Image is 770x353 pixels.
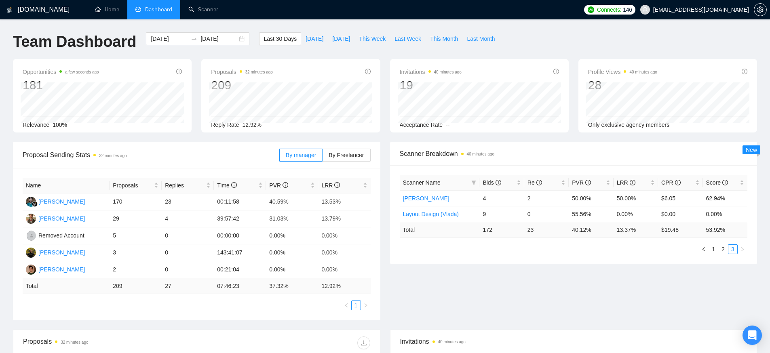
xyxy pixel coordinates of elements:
td: 9 [479,206,524,222]
img: RA [27,231,37,241]
span: dashboard [135,6,141,12]
span: [DATE] [332,34,350,43]
td: 4 [162,210,214,227]
td: 13.37 % [614,222,658,237]
span: swap-right [191,36,197,42]
span: to [191,36,197,42]
div: Open Intercom Messenger [743,326,762,345]
a: searchScanner [188,6,218,13]
a: Layout Design (Vlada) [403,211,459,217]
li: Previous Page [342,300,351,310]
td: 40.12 % [569,222,613,237]
div: Proposals [23,336,196,349]
span: filter [471,180,476,185]
a: setting [754,6,767,13]
time: 40 minutes ago [467,152,494,156]
span: Score [706,179,728,186]
span: Proposals [113,181,152,190]
td: $0.00 [658,206,702,222]
span: info-circle [176,69,182,74]
td: 0.00% [266,244,318,261]
button: download [357,336,370,349]
td: 13.79% [318,210,370,227]
td: 0.00% [614,206,658,222]
span: download [358,340,370,346]
span: Dashboard [145,6,172,13]
span: Proposals [211,67,273,77]
span: info-circle [585,180,591,185]
th: Replies [162,178,214,193]
input: Start date [151,34,188,43]
td: 0 [162,261,214,278]
td: 50.00% [569,190,613,206]
td: 50.00% [614,190,658,206]
span: setting [754,6,766,13]
img: AL [26,265,36,275]
span: info-circle [231,182,237,188]
td: 27 [162,278,214,294]
span: Reply Rate [211,122,239,128]
span: Scanner Breakdown [400,149,748,159]
span: left [344,303,349,308]
td: 0.00% [318,261,370,278]
td: 39:57:42 [214,210,266,227]
td: 62.94% [703,190,747,206]
span: Bids [483,179,501,186]
button: right [361,300,371,310]
span: user [642,7,648,13]
input: End date [200,34,237,43]
button: setting [754,3,767,16]
a: homeHome [95,6,119,13]
time: 32 minutes ago [61,340,88,345]
span: info-circle [675,180,681,185]
img: IK [26,248,36,258]
span: Last Week [394,34,421,43]
td: 3 [110,244,162,261]
time: 40 minutes ago [629,70,657,74]
a: 1 [709,245,718,254]
h1: Team Dashboard [13,32,136,51]
li: 1 [351,300,361,310]
time: 40 minutes ago [438,340,466,344]
li: Previous Page [699,244,709,254]
td: 170 [110,193,162,210]
td: 23 [162,193,214,210]
button: [DATE] [328,32,354,45]
th: Proposals [110,178,162,193]
span: 12.92% [243,122,262,128]
span: Invitations [400,67,462,77]
button: [DATE] [301,32,328,45]
td: 0.00% [703,206,747,222]
td: 00:11:58 [214,193,266,210]
td: 0.00% [318,244,370,261]
img: gigradar-bm.png [32,201,38,207]
span: info-circle [496,180,501,185]
td: $6.05 [658,190,702,206]
td: 0 [162,227,214,244]
td: 0 [162,244,214,261]
a: 1 [352,301,361,310]
time: 40 minutes ago [434,70,462,74]
td: 209 [110,278,162,294]
span: info-circle [283,182,288,188]
div: [PERSON_NAME] [38,214,85,223]
span: CPR [661,179,680,186]
li: Next Page [361,300,371,310]
td: 5 [110,227,162,244]
td: 4 [479,190,524,206]
button: left [342,300,351,310]
span: This Week [359,34,386,43]
span: [DATE] [306,34,323,43]
td: $ 19.48 [658,222,702,237]
span: Time [217,182,236,189]
button: Last Month [462,32,499,45]
span: right [363,303,368,308]
button: Last Week [390,32,426,45]
button: This Week [354,32,390,45]
time: a few seconds ago [65,70,99,74]
td: 0.00% [266,261,318,278]
span: PVR [269,182,288,189]
span: info-circle [334,182,340,188]
span: New [746,147,757,153]
img: logo [7,4,13,17]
